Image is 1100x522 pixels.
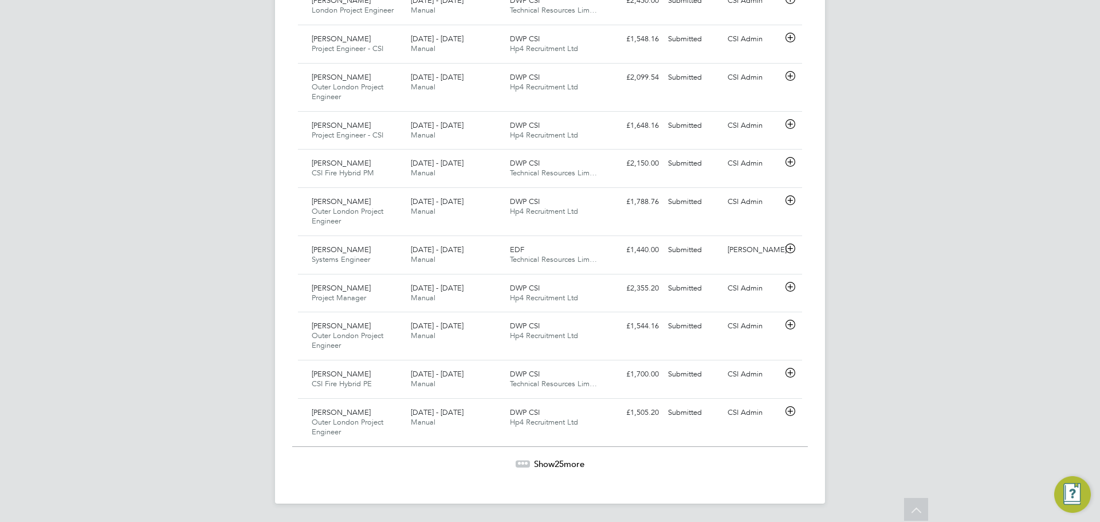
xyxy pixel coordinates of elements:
span: EDF [510,245,524,254]
span: Manual [411,293,435,303]
span: [DATE] - [DATE] [411,197,463,206]
span: [DATE] - [DATE] [411,72,463,82]
span: DWP CSI [510,407,540,417]
div: CSI Admin [723,365,783,384]
div: Submitted [663,241,723,260]
div: £1,788.76 [604,193,663,211]
div: [PERSON_NAME] [723,241,783,260]
div: Submitted [663,403,723,422]
span: Project Engineer - CSI [312,44,383,53]
span: London Project Engineer [312,5,394,15]
span: [DATE] - [DATE] [411,321,463,331]
span: Manual [411,417,435,427]
div: CSI Admin [723,279,783,298]
div: CSI Admin [723,68,783,87]
div: CSI Admin [723,403,783,422]
span: [PERSON_NAME] [312,158,371,168]
div: £1,440.00 [604,241,663,260]
span: Hp4 Recruitment Ltd [510,206,578,216]
div: £1,505.20 [604,403,663,422]
span: Hp4 Recruitment Ltd [510,293,578,303]
span: DWP CSI [510,120,540,130]
span: Manual [411,130,435,140]
span: [DATE] - [DATE] [411,407,463,417]
span: Project Engineer - CSI [312,130,383,140]
span: Show more [534,458,584,469]
span: Outer London Project Engineer [312,331,383,350]
span: DWP CSI [510,283,540,293]
span: [PERSON_NAME] [312,369,371,379]
div: £1,700.00 [604,365,663,384]
span: CSI Fire Hybrid PM [312,168,374,178]
span: Hp4 Recruitment Ltd [510,82,578,92]
div: £1,548.16 [604,30,663,49]
span: [PERSON_NAME] [312,34,371,44]
span: Technical Resources Lim… [510,254,597,264]
span: DWP CSI [510,34,540,44]
span: [PERSON_NAME] [312,245,371,254]
span: CSI Fire Hybrid PE [312,379,372,388]
span: DWP CSI [510,321,540,331]
div: Submitted [663,193,723,211]
span: [PERSON_NAME] [312,283,371,293]
span: DWP CSI [510,72,540,82]
div: CSI Admin [723,30,783,49]
span: 25 [555,458,564,469]
span: [DATE] - [DATE] [411,120,463,130]
div: Submitted [663,317,723,336]
span: Systems Engineer [312,254,370,264]
span: [DATE] - [DATE] [411,245,463,254]
span: [DATE] - [DATE] [411,283,463,293]
span: [PERSON_NAME] [312,321,371,331]
div: Submitted [663,116,723,135]
div: CSI Admin [723,154,783,173]
div: £2,355.20 [604,279,663,298]
div: Submitted [663,68,723,87]
span: Technical Resources Lim… [510,379,597,388]
span: Manual [411,206,435,216]
div: £2,099.54 [604,68,663,87]
span: [PERSON_NAME] [312,72,371,82]
span: Manual [411,5,435,15]
span: Manual [411,379,435,388]
span: DWP CSI [510,369,540,379]
div: CSI Admin [723,193,783,211]
span: Manual [411,168,435,178]
div: Submitted [663,30,723,49]
span: Manual [411,82,435,92]
span: Manual [411,254,435,264]
span: [PERSON_NAME] [312,197,371,206]
span: Technical Resources Lim… [510,168,597,178]
span: Outer London Project Engineer [312,82,383,101]
span: [DATE] - [DATE] [411,158,463,168]
span: DWP CSI [510,158,540,168]
span: Hp4 Recruitment Ltd [510,130,578,140]
div: Submitted [663,154,723,173]
button: Engage Resource Center [1054,476,1091,513]
div: CSI Admin [723,116,783,135]
span: [PERSON_NAME] [312,407,371,417]
span: Project Manager [312,293,366,303]
div: £1,544.16 [604,317,663,336]
span: Hp4 Recruitment Ltd [510,331,578,340]
span: Manual [411,44,435,53]
div: Submitted [663,279,723,298]
span: [PERSON_NAME] [312,120,371,130]
span: [DATE] - [DATE] [411,369,463,379]
span: DWP CSI [510,197,540,206]
span: Hp4 Recruitment Ltd [510,417,578,427]
div: CSI Admin [723,317,783,336]
span: Hp4 Recruitment Ltd [510,44,578,53]
span: Manual [411,331,435,340]
span: [DATE] - [DATE] [411,34,463,44]
div: Submitted [663,365,723,384]
div: £1,648.16 [604,116,663,135]
span: Outer London Project Engineer [312,206,383,226]
span: Technical Resources Lim… [510,5,597,15]
div: £2,150.00 [604,154,663,173]
span: Outer London Project Engineer [312,417,383,437]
